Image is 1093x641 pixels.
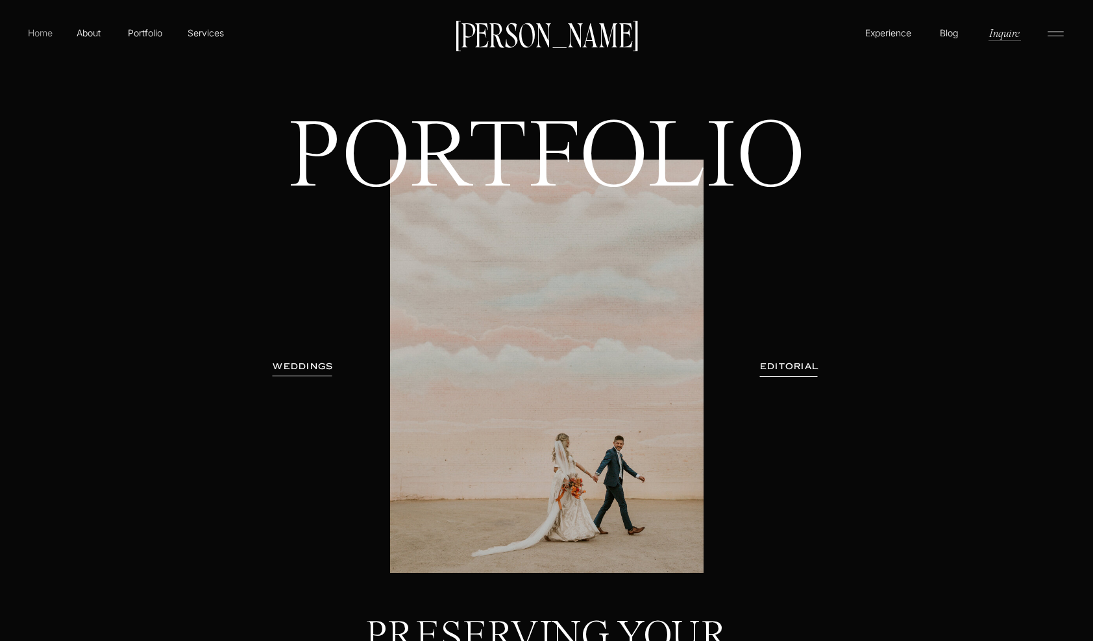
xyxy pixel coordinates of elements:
a: Blog [937,26,961,39]
a: WEDDINGS [262,360,344,373]
a: Inquire [988,25,1021,40]
a: Portfolio [122,26,168,40]
a: [PERSON_NAME] [448,20,645,47]
a: Services [187,26,225,40]
a: Home [25,26,55,40]
a: Experience [863,26,913,40]
a: EDITORIAL [742,360,837,373]
a: About [74,26,103,39]
h1: PORTFOLIO [266,117,828,291]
